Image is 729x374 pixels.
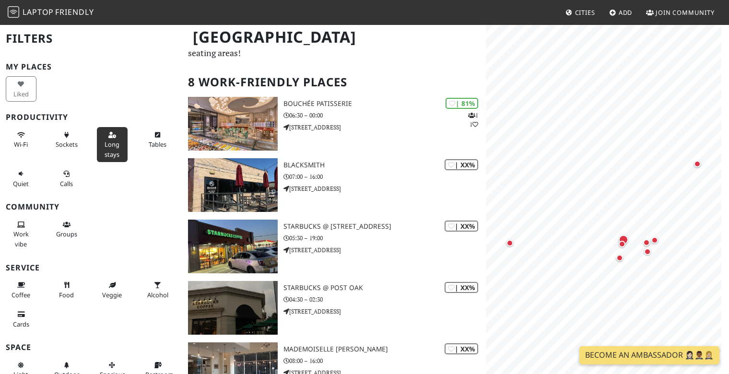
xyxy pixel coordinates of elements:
h2: 8 Work-Friendly Places [188,68,480,97]
div: | XX% [445,221,478,232]
span: Credit cards [13,320,29,328]
div: | XX% [445,343,478,354]
button: Work vibe [6,217,36,252]
p: [STREET_ADDRESS] [283,245,486,255]
button: Food [51,277,82,303]
div: Map marker [642,246,653,257]
img: LaptopFriendly [8,6,19,18]
h3: My Places [6,62,176,71]
span: Stable Wi-Fi [14,140,28,149]
span: People working [13,230,29,248]
a: Add [605,4,636,21]
button: Groups [51,217,82,242]
p: 05:30 – 19:00 [283,234,486,243]
img: Starbucks @ 6600 S Rice Ave [188,220,278,273]
button: Coffee [6,277,36,303]
div: Map marker [504,237,516,249]
span: Coffee [12,291,30,299]
p: 06:30 – 00:00 [283,111,486,120]
h1: [GEOGRAPHIC_DATA] [185,24,484,50]
h3: Productivity [6,113,176,122]
span: Join Community [656,8,715,17]
p: 07:00 – 16:00 [283,172,486,181]
a: Cities [562,4,599,21]
h3: Community [6,202,176,211]
span: Group tables [56,230,77,238]
p: 08:00 – 16:00 [283,356,486,365]
img: Starbucks @ Post Oak [188,281,278,335]
h3: Mademoiselle [PERSON_NAME] [283,345,486,353]
div: | XX% [445,282,478,293]
a: Join Community [642,4,718,21]
p: [STREET_ADDRESS] [283,184,486,193]
a: Blacksmith | XX% Blacksmith 07:00 – 16:00 [STREET_ADDRESS] [182,158,486,212]
div: Map marker [641,237,652,248]
h3: Blacksmith [283,161,486,169]
span: Food [59,291,74,299]
span: Quiet [13,179,29,188]
button: Long stays [97,127,128,162]
p: [STREET_ADDRESS] [283,307,486,316]
button: Tables [142,127,173,152]
button: Sockets [51,127,82,152]
span: Power sockets [56,140,78,149]
h3: Starbucks @ Post Oak [283,284,486,292]
div: Map marker [692,158,703,170]
img: Bouchée Patisserie [188,97,278,151]
a: Starbucks @ Post Oak | XX% Starbucks @ Post Oak 04:30 – 02:30 [STREET_ADDRESS] [182,281,486,335]
button: Wi-Fi [6,127,36,152]
span: Veggie [102,291,122,299]
div: Map marker [614,252,625,264]
a: LaptopFriendly LaptopFriendly [8,4,94,21]
span: Video/audio calls [60,179,73,188]
button: Calls [51,166,82,191]
div: Map marker [617,233,630,246]
span: Work-friendly tables [149,140,166,149]
a: Bouchée Patisserie | 81% 11 Bouchée Patisserie 06:30 – 00:00 [STREET_ADDRESS] [182,97,486,151]
button: Cards [6,306,36,332]
h3: Starbucks @ [STREET_ADDRESS] [283,222,486,231]
p: 1 1 [468,111,478,129]
div: Map marker [616,238,628,250]
div: | 81% [446,98,478,109]
a: Starbucks @ 6600 S Rice Ave | XX% Starbucks @ [STREET_ADDRESS] 05:30 – 19:00 [STREET_ADDRESS] [182,220,486,273]
span: Alcohol [147,291,168,299]
h2: Filters [6,24,176,53]
span: Laptop [23,7,54,17]
img: Blacksmith [188,158,278,212]
span: Friendly [55,7,94,17]
h3: Space [6,343,176,352]
p: [STREET_ADDRESS] [283,123,486,132]
span: Add [619,8,633,17]
div: | XX% [445,159,478,170]
h3: Bouchée Patisserie [283,100,486,108]
span: Cities [575,8,595,17]
h3: Service [6,263,176,272]
div: Map marker [649,234,660,246]
span: Long stays [105,140,119,158]
button: Veggie [97,277,128,303]
button: Alcohol [142,277,173,303]
p: 04:30 – 02:30 [283,295,486,304]
button: Quiet [6,166,36,191]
